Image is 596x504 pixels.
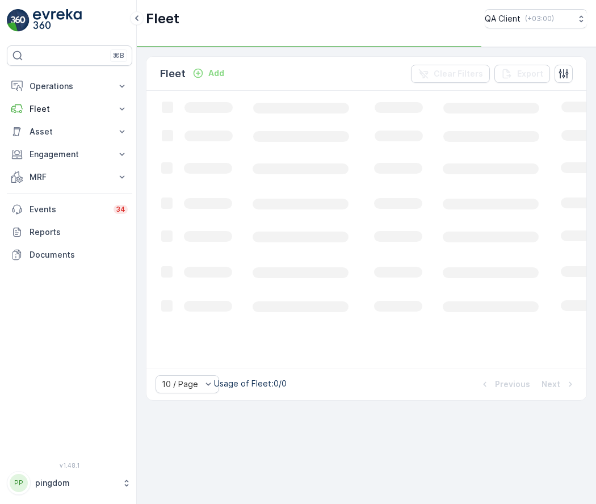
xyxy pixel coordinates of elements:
[517,68,543,79] p: Export
[30,126,110,137] p: Asset
[146,10,179,28] p: Fleet
[35,477,116,489] p: pingdom
[485,9,587,28] button: QA Client(+03:00)
[411,65,490,83] button: Clear Filters
[7,120,132,143] button: Asset
[525,14,554,23] p: ( +03:00 )
[542,379,560,390] p: Next
[7,243,132,266] a: Documents
[494,65,550,83] button: Export
[540,377,577,391] button: Next
[214,378,287,389] p: Usage of Fleet : 0/0
[7,75,132,98] button: Operations
[188,66,229,80] button: Add
[7,198,132,221] a: Events34
[30,204,107,215] p: Events
[7,221,132,243] a: Reports
[30,149,110,160] p: Engagement
[7,471,132,495] button: PPpingdom
[30,103,110,115] p: Fleet
[33,9,82,32] img: logo_light-DOdMpM7g.png
[10,474,28,492] div: PP
[208,68,224,79] p: Add
[495,379,530,390] p: Previous
[478,377,531,391] button: Previous
[113,51,124,60] p: ⌘B
[30,81,110,92] p: Operations
[7,166,132,188] button: MRF
[7,143,132,166] button: Engagement
[7,98,132,120] button: Fleet
[434,68,483,79] p: Clear Filters
[7,462,132,469] span: v 1.48.1
[160,66,186,82] p: Fleet
[116,205,125,214] p: 34
[7,9,30,32] img: logo
[30,249,128,261] p: Documents
[30,171,110,183] p: MRF
[30,226,128,238] p: Reports
[485,13,521,24] p: QA Client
